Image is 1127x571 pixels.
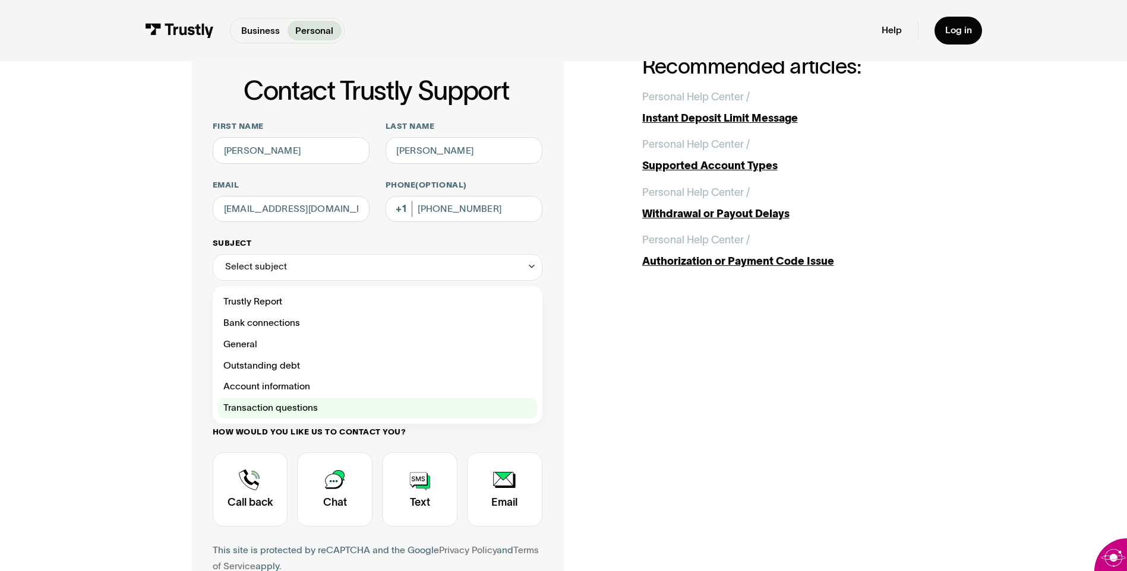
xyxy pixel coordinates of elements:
input: Howard [386,137,542,164]
a: Personal Help Center /Withdrawal or Payout Delays [642,185,936,222]
h1: Contact Trustly Support [210,76,542,105]
input: (555) 555-5555 [386,196,542,223]
label: Last name [386,121,542,132]
a: Privacy Policy [439,545,497,555]
span: Bank connections [223,315,300,331]
img: Trustly Logo [145,23,214,38]
label: How would you like us to contact you? [213,427,542,437]
span: Transaction questions [223,400,318,416]
a: Personal Help Center /Authorization or Payment Code Issue [642,232,936,269]
p: Personal [295,24,333,38]
div: Select subject [213,254,542,281]
a: Help [882,24,902,36]
input: Alex [213,137,370,164]
a: Personal Help Center /Instant Deposit Limit Message [642,89,936,126]
div: Authorization or Payment Code Issue [642,253,936,269]
label: Phone [386,180,542,191]
div: Personal Help Center / [642,232,750,248]
h2: Recommended articles: [642,55,936,78]
span: (Optional) [415,180,466,189]
div: Personal Help Center / [642,137,750,153]
nav: Select subject [213,281,542,424]
p: Business [241,24,280,38]
div: Personal Help Center / [642,89,750,105]
span: General [223,337,257,353]
div: Personal Help Center / [642,185,750,201]
span: Outstanding debt [223,358,300,374]
a: Business [233,21,288,40]
div: Instant Deposit Limit Message [642,110,936,126]
a: Personal Help Center /Supported Account Types [642,137,936,174]
label: First name [213,121,370,132]
label: Subject [213,238,542,249]
div: Withdrawal or Payout Delays [642,206,936,222]
input: alex@mail.com [213,196,370,223]
div: Log in [945,24,972,36]
a: Log in [935,17,983,45]
div: Select subject [225,259,287,275]
a: Personal [288,21,342,40]
label: Email [213,180,370,191]
span: Trustly Report [223,294,282,310]
div: Supported Account Types [642,158,936,174]
span: Account information [223,379,310,395]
